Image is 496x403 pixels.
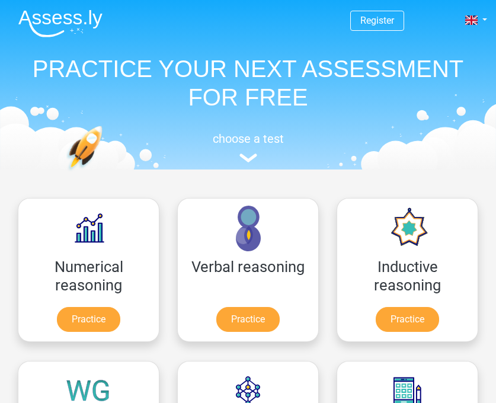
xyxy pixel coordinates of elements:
[9,55,487,111] h1: PRACTICE YOUR NEXT ASSESSMENT FOR FREE
[216,307,280,332] a: Practice
[18,9,103,37] img: Assessly
[376,307,439,332] a: Practice
[57,307,120,332] a: Practice
[66,126,143,220] img: practice
[9,132,487,146] h5: choose a test
[9,132,487,163] a: choose a test
[360,15,394,26] a: Register
[239,153,257,162] img: assessment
